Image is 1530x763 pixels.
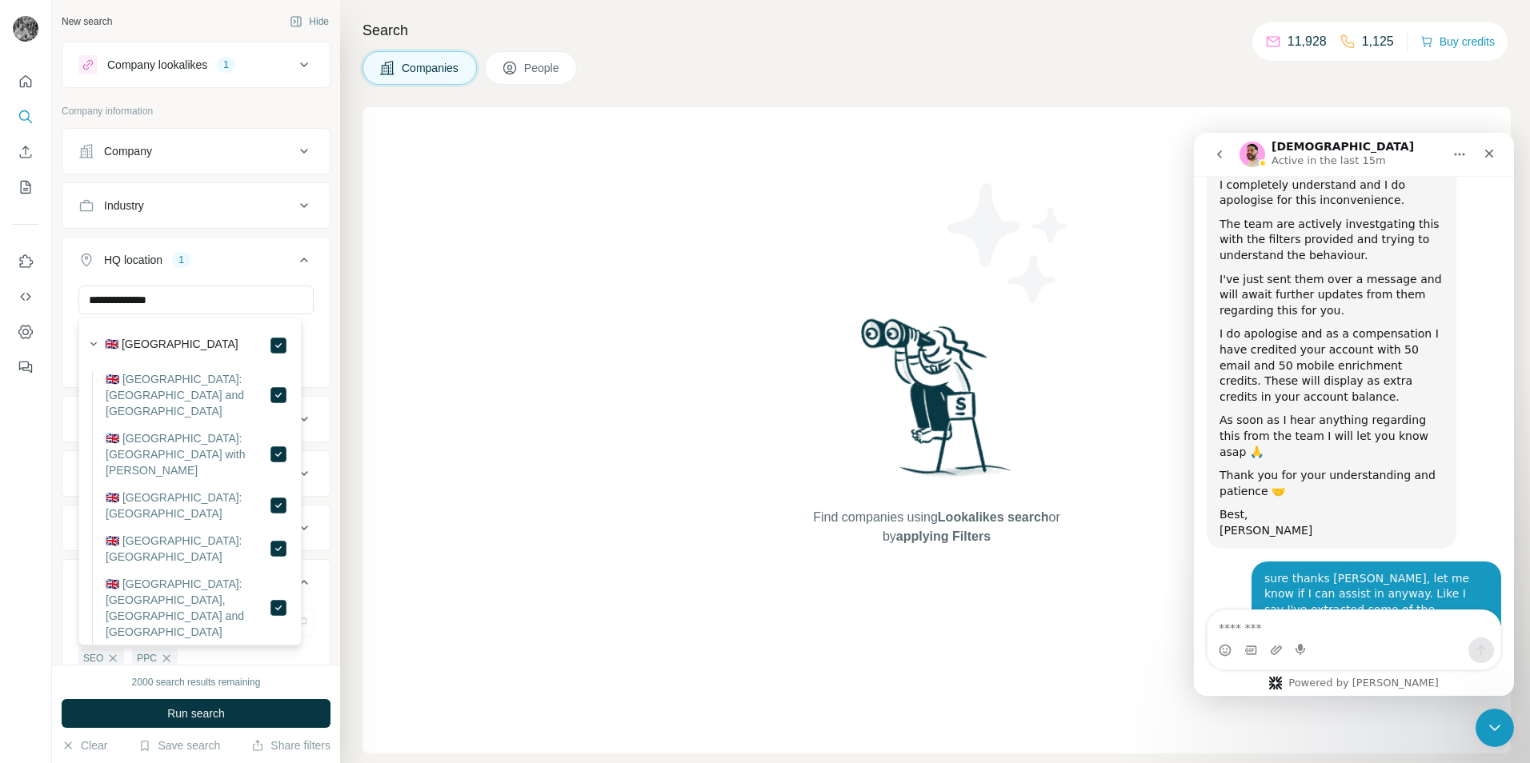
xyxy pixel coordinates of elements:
[1420,30,1495,53] button: Buy credits
[13,67,38,96] button: Quick start
[1194,133,1514,696] iframe: Intercom live chat
[524,60,561,76] span: People
[937,171,1081,315] img: Surfe Illustration - Stars
[137,651,157,665] span: PPC
[1288,32,1327,51] p: 11,928
[62,46,330,84] button: Company lookalikes1
[896,529,991,543] span: applying Filters
[854,314,1020,493] img: Surfe Illustration - Woman searching with binoculars
[1362,32,1394,51] p: 1,125
[104,198,144,214] div: Industry
[808,508,1064,546] span: Find companies using or by
[106,489,269,521] label: 🇬🇧 [GEOGRAPHIC_DATA]: [GEOGRAPHIC_DATA]
[362,19,1511,42] h4: Search
[62,563,330,608] button: Keywords2
[217,58,235,72] div: 1
[104,252,162,268] div: HQ location
[278,10,340,34] button: Hide
[402,60,460,76] span: Companies
[13,16,38,42] img: Avatar
[106,371,269,419] label: 🇬🇧 [GEOGRAPHIC_DATA]: [GEOGRAPHIC_DATA] and [GEOGRAPHIC_DATA]
[62,14,112,29] div: New search
[62,241,330,286] button: HQ location1
[106,430,269,478] label: 🇬🇧 [GEOGRAPHIC_DATA]: [GEOGRAPHIC_DATA] with [PERSON_NAME]
[105,336,238,355] label: 🇬🇧 [GEOGRAPHIC_DATA]
[104,143,152,159] div: Company
[13,353,38,381] button: Feedback
[13,318,38,346] button: Dashboard
[1476,709,1514,747] iframe: Intercom live chat
[62,737,107,753] button: Clear
[13,247,38,276] button: Use Surfe on LinkedIn
[62,509,330,547] button: Technologies
[62,104,330,118] p: Company information
[62,699,330,728] button: Run search
[167,705,225,721] span: Run search
[106,576,269,640] label: 🇬🇧 [GEOGRAPHIC_DATA]: [GEOGRAPHIC_DATA], [GEOGRAPHIC_DATA] and [GEOGRAPHIC_DATA]
[107,57,207,73] div: Company lookalikes
[13,102,38,131] button: Search
[106,533,269,565] label: 🇬🇧 [GEOGRAPHIC_DATA]: [GEOGRAPHIC_DATA]
[62,400,330,438] button: Annual revenue ($)
[13,173,38,202] button: My lists
[938,510,1049,524] span: Lookalikes search
[251,737,330,753] button: Share filters
[13,138,38,166] button: Enrich CSV
[83,651,103,665] span: SEO
[172,253,190,267] div: 1
[138,737,220,753] button: Save search
[62,454,330,493] button: Employees (size)
[13,282,38,311] button: Use Surfe API
[132,675,261,689] div: 2000 search results remaining
[62,186,330,225] button: Industry
[62,132,330,170] button: Company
